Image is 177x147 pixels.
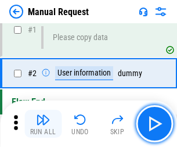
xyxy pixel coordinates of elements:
img: Settings menu [154,5,168,19]
img: Skip [110,113,124,127]
button: Skip [99,110,136,138]
div: Run All [30,128,56,135]
span: # 1 [28,25,37,34]
div: dummy [41,66,142,80]
img: Run All [36,113,50,127]
div: Please copy data [53,33,108,42]
div: Skip [110,128,125,135]
div: User information [55,66,113,80]
img: Support [139,7,148,16]
div: Undo [71,128,89,135]
img: Back [9,5,23,19]
div: Manual Request [28,6,89,17]
img: Undo [73,113,87,127]
button: Undo [62,110,99,138]
button: Run All [24,110,62,138]
img: Main button [145,114,164,133]
span: # 2 [28,69,37,78]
